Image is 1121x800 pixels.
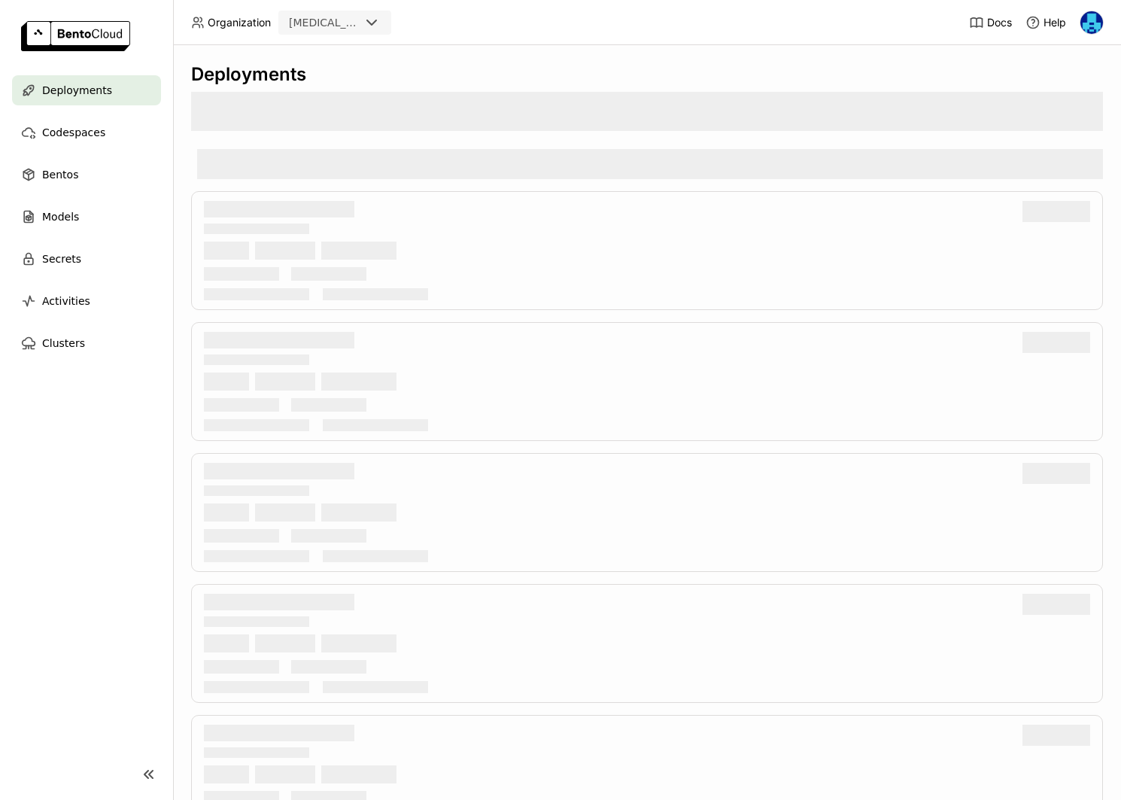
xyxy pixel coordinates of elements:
span: Deployments [42,81,112,99]
span: Clusters [42,334,85,352]
img: Yi Guo [1080,11,1103,34]
span: Secrets [42,250,81,268]
span: Organization [208,16,271,29]
input: Selected revia. [361,16,363,31]
a: Clusters [12,328,161,358]
a: Models [12,202,161,232]
div: Help [1025,15,1066,30]
a: Docs [969,15,1012,30]
a: Secrets [12,244,161,274]
div: Deployments [191,63,1103,86]
div: [MEDICAL_DATA] [289,15,360,30]
a: Bentos [12,160,161,190]
a: Activities [12,286,161,316]
span: Bentos [42,166,78,184]
span: Help [1044,16,1066,29]
a: Codespaces [12,117,161,148]
span: Docs [987,16,1012,29]
a: Deployments [12,75,161,105]
span: Activities [42,292,90,310]
img: logo [21,21,130,51]
span: Codespaces [42,123,105,141]
span: Models [42,208,79,226]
